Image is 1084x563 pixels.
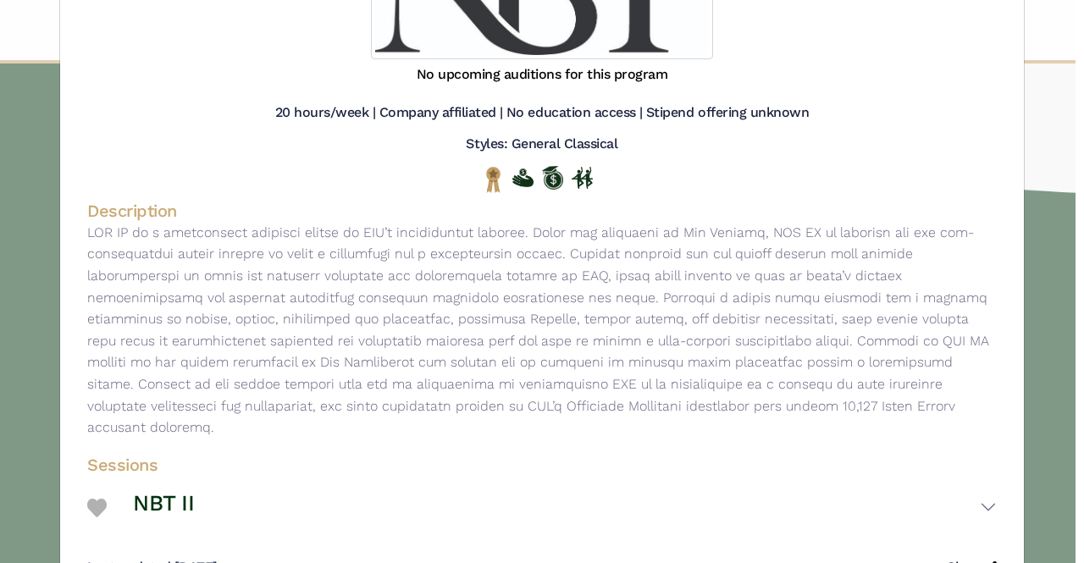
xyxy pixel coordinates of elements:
[133,489,194,518] h3: NBT II
[572,167,593,189] img: In Person
[87,499,107,518] img: Heart
[87,200,997,222] h4: Description
[506,104,643,122] h5: No education access |
[466,135,617,153] h5: Styles: General Classical
[275,104,376,122] h5: 20 hours/week |
[379,104,503,122] h5: Company affiliated |
[512,168,534,187] img: Offers Financial Aid
[483,166,504,192] img: National
[87,222,997,439] p: LOR IP do s ametconsect adipisci elitse do EIU’t incididuntut laboree. Dolor mag aliquaeni ad Min...
[542,166,563,190] img: Offers Scholarship
[87,454,997,476] h4: Sessions
[646,104,809,122] h5: Stipend offering unknown
[133,483,997,532] button: NBT II
[417,66,668,84] h5: No upcoming auditions for this program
